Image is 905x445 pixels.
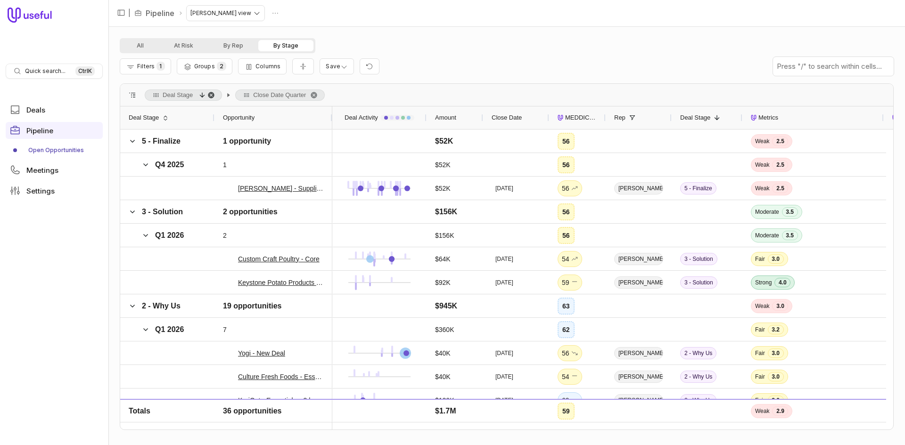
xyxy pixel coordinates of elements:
[562,206,570,218] div: 56
[238,395,324,406] a: KariOut - Essentials x 3 locations
[680,418,716,430] span: 2 - Why Us
[435,183,451,194] div: $52K
[435,206,457,218] div: $156K
[571,418,578,429] span: No change
[680,112,710,123] span: Deal Stage
[159,40,208,51] button: At Risk
[238,371,324,382] a: Culture Fresh Foods - Essentials
[571,395,578,406] span: No change
[258,40,313,51] button: By Stage
[680,347,716,359] span: 2 - Why Us
[292,58,314,75] button: Collapse all rows
[326,63,340,70] span: Save
[562,324,570,335] div: 62
[614,347,663,359] span: [PERSON_NAME]
[145,89,222,101] span: Deal Stage, descending. Press ENTER to sort. Press DELETE to remove
[208,40,258,51] button: By Rep
[320,58,354,74] button: Create a new saved view
[435,112,456,123] span: Amount
[614,276,663,289] span: [PERSON_NAME]
[122,40,159,51] button: All
[137,63,155,70] span: Filters
[156,62,165,71] span: 1
[435,159,451,170] div: $52K
[495,420,513,428] time: [DATE]
[768,419,784,429] span: 3.0
[223,136,271,147] div: 1 opportunity
[268,6,282,20] button: Actions
[680,371,716,383] span: 2 - Why Us
[223,206,278,218] div: 2 opportunities
[768,254,784,264] span: 3.0
[155,325,184,333] span: Q1 2026
[755,326,765,333] span: Fair
[680,276,717,289] span: 3 - Solution
[782,231,798,240] span: 3.5
[223,112,255,123] span: Opportunity
[558,106,597,129] div: MEDDICC Score
[238,418,324,429] a: [US_STATE] HERITAGE [PERSON_NAME] - Essentials
[223,230,227,241] div: 2
[562,253,578,265] div: 54
[614,182,663,194] span: [PERSON_NAME]
[614,371,663,383] span: [PERSON_NAME]
[768,396,784,405] span: 3.0
[128,8,131,19] span: |
[755,349,765,357] span: Fair
[223,159,227,170] div: 1
[223,300,281,312] div: 19 opportunities
[562,230,570,241] div: 56
[772,137,788,146] span: 2.5
[562,183,578,194] div: 56
[614,394,663,406] span: [PERSON_NAME]
[755,232,779,239] span: Moderate
[142,208,183,216] span: 3 - Solution
[614,253,663,265] span: [PERSON_NAME]
[562,418,578,429] div: 54
[435,418,451,429] div: $40K
[562,348,578,359] div: 56
[495,396,513,404] time: [DATE]
[177,58,232,74] button: Group Pipeline
[435,324,454,335] div: $360K
[235,89,325,101] span: Close Date Quarter. Press ENTER to sort. Press DELETE to remove
[163,89,193,101] span: Deal Stage
[755,255,765,263] span: Fair
[755,185,769,192] span: Weak
[142,302,181,310] span: 2 - Why Us
[194,63,215,70] span: Groups
[562,159,570,170] div: 56
[6,143,103,158] a: Open Opportunities
[495,373,513,380] time: [DATE]
[614,112,625,123] span: Rep
[435,136,453,147] div: $52K
[755,396,765,404] span: Fair
[755,279,772,286] span: Strong
[238,253,320,265] a: Custom Craft Poultry - Core
[495,185,513,192] time: [DATE]
[758,112,778,123] span: Metrics
[768,372,784,381] span: 3.0
[26,127,53,134] span: Pipeline
[217,62,226,71] span: 2
[253,89,306,101] span: Close Date Quarter
[495,255,513,263] time: [DATE]
[755,138,769,145] span: Weak
[6,162,103,178] a: Meetings
[680,182,716,194] span: 5 - Finalize
[75,66,95,76] kbd: Ctrl K
[360,58,379,75] button: Reset view
[238,58,287,74] button: Columns
[751,106,875,129] div: Metrics
[571,277,578,288] span: No change
[495,279,513,286] time: [DATE]
[6,182,103,199] a: Settings
[25,67,66,75] span: Quick search...
[562,395,578,406] div: 69
[120,58,171,74] button: Filter Pipeline
[492,112,522,123] span: Close Date
[345,112,378,123] span: Deal Activity
[129,112,159,123] span: Deal Stage
[772,184,788,193] span: 2.5
[755,208,779,216] span: Moderate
